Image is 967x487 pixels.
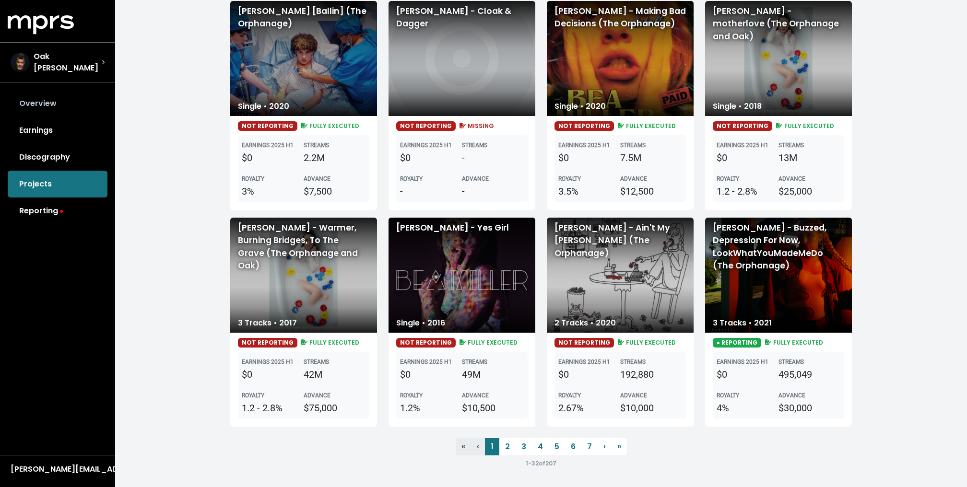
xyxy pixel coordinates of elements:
[717,175,739,182] b: ROYALTY
[616,122,676,130] span: FULLY EXECUTED
[462,359,487,365] b: STREAMS
[620,151,682,165] div: 7.5M
[396,121,456,131] span: NOT REPORTING
[717,401,778,415] div: 4%
[242,367,304,382] div: $0
[713,338,761,348] span: ● REPORTING
[304,142,329,149] b: STREAMS
[620,367,682,382] div: 192,880
[558,367,620,382] div: $0
[8,19,74,30] a: mprs logo
[238,121,297,131] span: NOT REPORTING
[558,184,620,198] div: 3.5%
[400,367,462,382] div: $0
[778,392,805,399] b: ADVANCE
[558,175,581,182] b: ROYALTY
[389,1,535,116] div: [PERSON_NAME] - Cloak & Dagger
[620,175,647,182] b: ADVANCE
[238,338,297,348] span: NOT REPORTING
[516,438,532,455] a: 3
[485,438,499,455] a: 1
[230,1,377,116] div: [PERSON_NAME] [Ballin] (The Orphanage)
[400,401,462,415] div: 1.2%
[705,313,779,333] div: 3 Tracks • 2021
[778,367,840,382] div: 495,049
[242,184,304,198] div: 3%
[717,142,768,149] b: EARNINGS 2025 H1
[8,197,107,224] a: Reporting
[299,122,360,130] span: FULLY EXECUTED
[458,122,495,130] span: MISSING
[242,401,304,415] div: 1.2 - 2.8%
[603,441,606,452] span: ›
[462,175,489,182] b: ADVANCE
[304,367,366,382] div: 42M
[304,184,366,198] div: $7,500
[242,175,264,182] b: ROYALTY
[763,338,824,347] span: FULLY EXECUTED
[717,359,768,365] b: EARNINGS 2025 H1
[400,142,452,149] b: EARNINGS 2025 H1
[547,1,694,116] div: [PERSON_NAME] - Making Bad Decisions (The Orphanage)
[778,401,840,415] div: $30,000
[554,338,614,348] span: NOT REPORTING
[526,459,556,467] small: 1 - 32 of 207
[558,142,610,149] b: EARNINGS 2025 H1
[620,184,682,198] div: $12,500
[713,121,772,131] span: NOT REPORTING
[8,117,107,144] a: Earnings
[581,438,598,455] a: 7
[304,175,330,182] b: ADVANCE
[774,122,835,130] span: FULLY EXECUTED
[462,184,524,198] div: -
[620,142,646,149] b: STREAMS
[620,359,646,365] b: STREAMS
[242,142,294,149] b: EARNINGS 2025 H1
[705,218,852,333] div: [PERSON_NAME] - Buzzed, Depression For Now, LookWhatYouMadeMeDo (The Orphanage)
[705,97,769,116] div: Single • 2018
[778,359,804,365] b: STREAMS
[462,401,524,415] div: $10,500
[462,151,524,165] div: -
[565,438,581,455] a: 6
[8,144,107,171] a: Discography
[242,359,294,365] b: EARNINGS 2025 H1
[558,392,581,399] b: ROYALTY
[396,338,456,348] span: NOT REPORTING
[617,441,621,452] span: »
[400,151,462,165] div: $0
[304,392,330,399] b: ADVANCE
[558,401,620,415] div: 2.67%
[620,392,647,399] b: ADVANCE
[11,464,105,475] div: [PERSON_NAME][EMAIL_ADDRESS][DOMAIN_NAME]
[304,401,366,415] div: $75,000
[620,401,682,415] div: $10,000
[400,392,423,399] b: ROYALTY
[400,175,423,182] b: ROYALTY
[778,175,805,182] b: ADVANCE
[299,338,360,347] span: FULLY EXECUTED
[554,121,614,131] span: NOT REPORTING
[717,184,778,198] div: 1.2 - 2.8%
[547,313,624,333] div: 2 Tracks • 2020
[616,338,676,347] span: FULLY EXECUTED
[499,438,516,455] a: 2
[717,151,778,165] div: $0
[400,359,452,365] b: EARNINGS 2025 H1
[400,184,462,198] div: -
[778,151,840,165] div: 13M
[705,1,852,116] div: [PERSON_NAME] - motherlove (The Orphanage and Oak)
[547,218,694,333] div: [PERSON_NAME] - Ain't My [PERSON_NAME] (The Orphanage)
[532,438,549,455] a: 4
[11,53,30,72] img: The selected account / producer
[717,367,778,382] div: $0
[549,438,565,455] a: 5
[717,392,739,399] b: ROYALTY
[242,151,304,165] div: $0
[547,97,613,116] div: Single • 2020
[778,142,804,149] b: STREAMS
[8,463,107,475] button: [PERSON_NAME][EMAIL_ADDRESS][DOMAIN_NAME]
[230,313,305,333] div: 3 Tracks • 2017
[462,142,487,149] b: STREAMS
[34,51,102,74] span: Oak [PERSON_NAME]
